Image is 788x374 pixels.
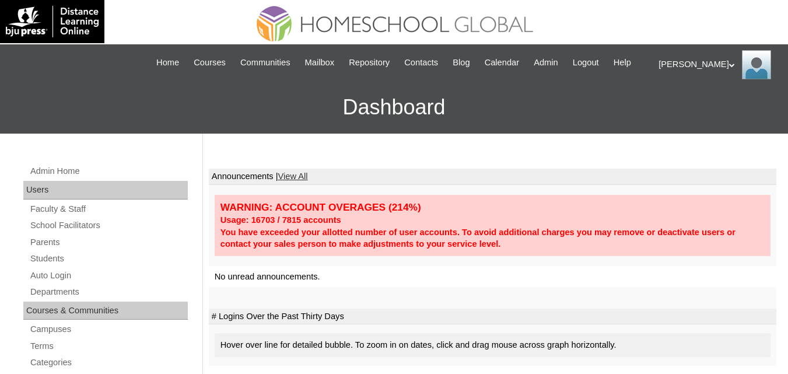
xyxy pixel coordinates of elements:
[479,56,525,69] a: Calendar
[215,333,771,357] div: Hover over line for detailed bubble. To zoom in on dates, click and drag mouse across graph horiz...
[29,202,188,216] a: Faculty & Staff
[194,56,226,69] span: Courses
[209,309,776,325] td: # Logins Over the Past Thirty Days
[299,56,341,69] a: Mailbox
[209,266,776,288] td: No unread announcements.
[29,164,188,179] a: Admin Home
[156,56,179,69] span: Home
[534,56,558,69] span: Admin
[573,56,599,69] span: Logout
[188,56,232,69] a: Courses
[29,339,188,354] a: Terms
[528,56,564,69] a: Admin
[343,56,395,69] a: Repository
[742,50,771,79] img: Ariane Ebuen
[23,181,188,200] div: Users
[29,285,188,299] a: Departments
[29,322,188,337] a: Campuses
[6,81,782,134] h3: Dashboard
[29,268,188,283] a: Auto Login
[29,251,188,266] a: Students
[209,169,776,185] td: Announcements |
[404,56,438,69] span: Contacts
[398,56,444,69] a: Contacts
[29,235,188,250] a: Parents
[278,172,308,181] a: View All
[447,56,475,69] a: Blog
[305,56,335,69] span: Mailbox
[608,56,637,69] a: Help
[567,56,605,69] a: Logout
[150,56,185,69] a: Home
[614,56,631,69] span: Help
[220,226,765,250] div: You have exceeded your allotted number of user accounts. To avoid additional charges you may remo...
[659,50,776,79] div: [PERSON_NAME]
[29,355,188,370] a: Categories
[485,56,519,69] span: Calendar
[29,218,188,233] a: School Facilitators
[234,56,296,69] a: Communities
[6,6,99,37] img: logo-white.png
[240,56,290,69] span: Communities
[220,201,765,214] div: WARNING: ACCOUNT OVERAGES (214%)
[349,56,390,69] span: Repository
[23,302,188,320] div: Courses & Communities
[453,56,470,69] span: Blog
[220,215,341,225] strong: Usage: 16703 / 7815 accounts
